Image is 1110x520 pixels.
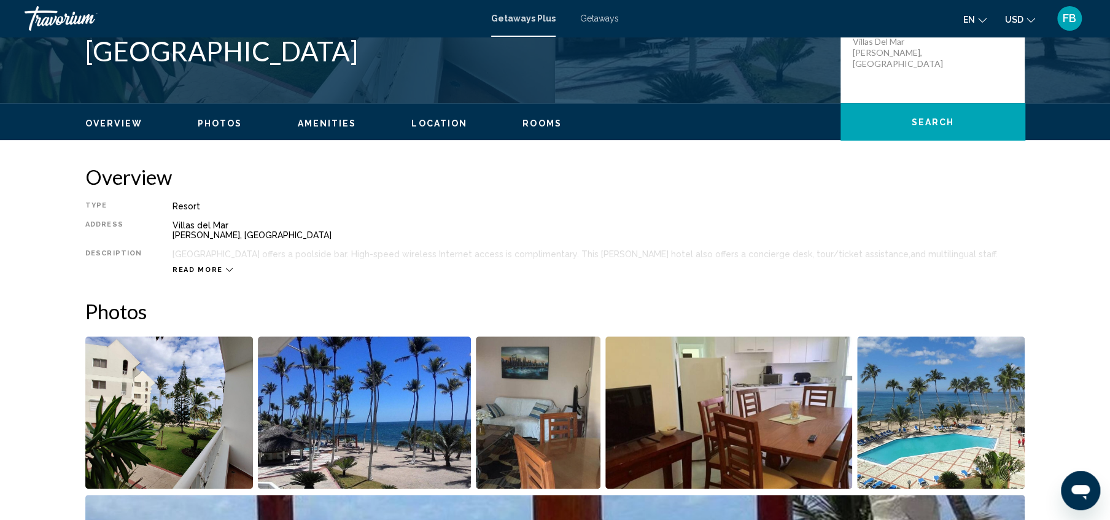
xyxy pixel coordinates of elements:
[198,118,243,129] button: Photos
[963,15,975,25] span: en
[580,14,619,23] a: Getaways
[1063,12,1076,25] span: FB
[85,201,142,211] div: Type
[85,35,828,67] h1: [GEOGRAPHIC_DATA]
[522,118,562,128] span: Rooms
[1005,10,1035,28] button: Change currency
[411,118,467,128] span: Location
[85,249,142,259] div: Description
[911,117,954,127] span: Search
[605,336,853,489] button: Open full-screen image slider
[85,118,142,128] span: Overview
[198,118,243,128] span: Photos
[476,336,600,489] button: Open full-screen image slider
[173,201,1025,211] div: Resort
[85,165,1025,189] h2: Overview
[1005,15,1023,25] span: USD
[411,118,467,129] button: Location
[963,10,987,28] button: Change language
[297,118,356,129] button: Amenities
[1054,6,1085,31] button: User Menu
[258,336,472,489] button: Open full-screen image slider
[85,220,142,240] div: Address
[297,118,356,128] span: Amenities
[857,336,1025,489] button: Open full-screen image slider
[853,36,951,69] p: Villas del Mar [PERSON_NAME], [GEOGRAPHIC_DATA]
[85,336,253,489] button: Open full-screen image slider
[522,118,562,129] button: Rooms
[173,265,233,274] button: Read more
[173,220,1025,240] div: Villas del Mar [PERSON_NAME], [GEOGRAPHIC_DATA]
[840,103,1025,140] button: Search
[85,118,142,129] button: Overview
[25,6,479,31] a: Travorium
[491,14,556,23] a: Getaways Plus
[85,299,1025,324] h2: Photos
[1061,471,1100,510] iframe: Button to launch messaging window
[173,266,223,274] span: Read more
